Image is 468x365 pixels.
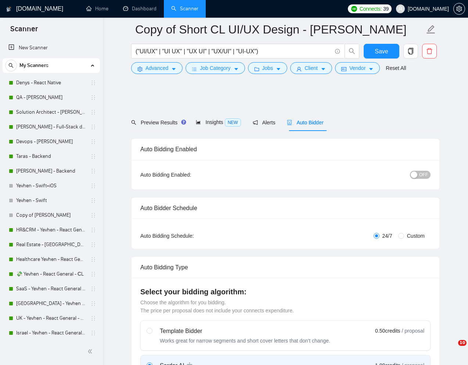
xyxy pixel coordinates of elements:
a: HR&CRM - Yevhen - React General - СL [16,223,86,237]
span: Scanner [4,24,44,39]
span: search [345,48,359,54]
a: Yevhen - Swift [16,193,86,208]
span: Client [305,64,318,72]
span: holder [90,168,96,174]
span: Jobs [262,64,273,72]
a: Devops - [PERSON_NAME] [16,134,86,149]
a: Copy of [PERSON_NAME] [16,208,86,223]
span: Auto Bidder [287,120,323,125]
span: Insights [196,119,241,125]
a: [PERSON_NAME] - Backend [16,164,86,178]
div: Auto Bidding Type [140,257,431,278]
span: copy [404,48,418,54]
span: caret-down [321,66,326,72]
a: dashboardDashboard [123,6,156,12]
span: Job Category [200,64,230,72]
span: caret-down [276,66,281,72]
span: caret-down [234,66,239,72]
span: holder [90,227,96,233]
a: Solution Architect - [PERSON_NAME] [16,105,86,120]
a: Denys - React Native [16,75,86,90]
a: 💸 Yevhen - React General - СL [16,267,86,281]
input: Search Freelance Jobs... [136,47,332,56]
a: Healthcare Yevhen - React General - СL [16,252,86,267]
span: holder [90,242,96,248]
button: search [5,60,17,71]
span: Advanced [145,64,168,72]
span: NEW [225,118,241,127]
span: bars [192,66,197,72]
a: New Scanner [8,40,94,55]
span: edit [426,25,436,34]
span: folder [254,66,259,72]
h4: Select your bidding algorithm: [140,287,431,297]
img: upwork-logo.png [351,6,357,12]
span: holder [90,212,96,218]
span: info-circle [335,49,340,54]
img: logo [6,3,11,15]
button: settingAdvancedcaret-down [131,62,183,74]
span: notification [253,120,258,125]
a: Yevhen - Swift+iOS [16,178,86,193]
span: Vendor [349,64,366,72]
button: userClientcaret-down [290,62,332,74]
span: holder [90,315,96,321]
span: holder [90,80,96,86]
a: homeHome [86,6,108,12]
a: setting [453,6,465,12]
a: Taras - Backend [16,149,86,164]
span: holder [90,198,96,203]
div: Auto Bidding Enabled [140,139,431,160]
span: area-chart [196,120,201,125]
button: Save [364,44,399,59]
div: Works great for narrow segments and short cover letters that don't change. [160,337,330,344]
span: user [296,66,302,72]
span: holder [90,124,96,130]
span: holder [90,153,96,159]
div: Auto Bidding Schedule: [140,232,237,240]
a: [GEOGRAPHIC_DATA] - Yevhen - React General - СL [16,296,86,311]
div: Auto Bidder Schedule [140,198,431,219]
span: 24/7 [379,232,395,240]
span: setting [137,66,143,72]
button: copy [403,44,418,59]
a: [PERSON_NAME] - Full-Stack dev [16,120,86,134]
a: SaaS - Yevhen - React General - СL [16,281,86,296]
div: Template Bidder [160,327,330,336]
span: holder [90,301,96,306]
span: search [131,120,136,125]
span: holder [90,139,96,145]
span: / proposal [402,327,424,334]
div: Tooltip anchor [180,119,187,125]
a: UK - Yevhen - React General - СL [16,311,86,326]
span: holder [90,330,96,336]
input: Scanner name... [135,20,425,39]
button: folderJobscaret-down [248,62,288,74]
iframe: Intercom live chat [443,340,461,358]
span: My Scanners [19,58,48,73]
span: Save [375,47,388,56]
span: holder [90,256,96,262]
a: Reset All [386,64,406,72]
span: idcard [341,66,346,72]
li: New Scanner [3,40,100,55]
span: holder [90,286,96,292]
div: Auto Bidding Enabled: [140,171,237,179]
span: delete [422,48,436,54]
a: QA - [PERSON_NAME] [16,90,86,105]
span: holder [90,271,96,277]
a: searchScanner [171,6,198,12]
span: holder [90,95,96,100]
span: Alerts [253,120,276,125]
span: double-left [87,348,95,355]
span: holder [90,183,96,189]
span: Custom [404,232,428,240]
span: Choose the algorithm for you bidding. The price per proposal does not include your connects expen... [140,300,294,313]
span: OFF [419,171,428,179]
span: 39 [383,5,389,13]
span: caret-down [368,66,374,72]
span: caret-down [171,66,176,72]
span: Connects: [360,5,382,13]
a: Real Estate - [GEOGRAPHIC_DATA] - React General - СL [16,237,86,252]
